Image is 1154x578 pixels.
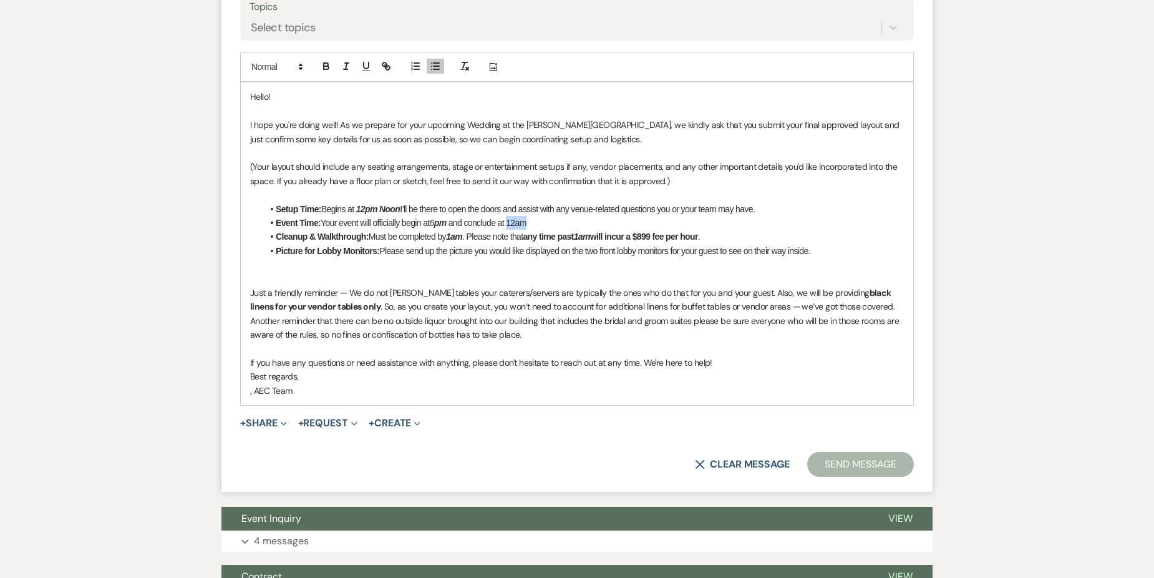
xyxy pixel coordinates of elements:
[369,418,420,428] button: Create
[240,418,287,428] button: Share
[250,118,904,146] p: I hope you're doing well! As we prepare for your upcoming Wedding at the [PERSON_NAME][GEOGRAPHIC...
[254,533,309,549] p: 4 messages
[868,507,933,531] button: View
[250,384,904,398] p: , AEC Team
[250,90,904,104] p: Hello!
[298,418,357,428] button: Request
[221,507,868,531] button: Event Inquiry
[276,232,369,242] strong: Cleanup & Walkthrough:
[241,512,301,525] span: Event Inquiry
[263,216,904,230] li: Your event will officially begin at and conclude at 12am
[430,218,434,228] em: 6
[276,218,321,228] strong: Event Time:
[574,232,590,242] em: 1am
[263,244,904,258] li: Please send up the picture you would like displayed on the two front lobby monitors for your gues...
[250,356,904,370] p: If you have any questions or need assistance with anything, please don't hesitate to reach out at...
[250,286,904,342] p: Just a friendly reminder — We do not [PERSON_NAME] tables your caterers/servers are typically the...
[221,531,933,552] button: 4 messages
[434,218,447,228] em: pm
[523,232,697,242] strong: any time past will incur a $899 fee per hour
[276,246,379,256] strong: Picture for Lobby Monitors:
[276,204,321,214] strong: Setup Time:
[695,459,790,469] button: Clear message
[251,19,316,36] div: Select topics
[240,418,246,428] span: +
[446,232,462,242] em: 1am
[888,512,913,525] span: View
[250,160,904,188] p: (Your layout should include any seating arrangements, stage or entertainment setups if any, vendo...
[263,230,904,243] li: Must be completed by . Please note that .
[250,370,904,383] p: Best regards,
[369,418,374,428] span: +
[298,418,304,428] span: +
[263,202,904,216] li: Begins at I’ll be there to open the doors and assist with any venue-related questions you or your...
[807,452,914,477] button: Send Message
[356,204,400,214] em: 12pm Noon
